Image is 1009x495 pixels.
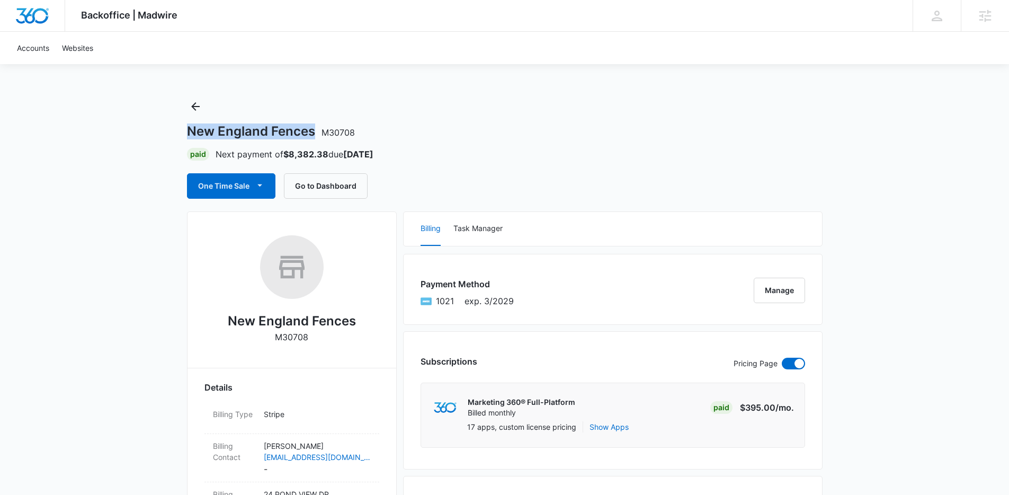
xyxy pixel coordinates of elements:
[275,331,308,343] p: M30708
[343,149,373,160] strong: [DATE]
[11,32,56,64] a: Accounts
[590,421,629,432] button: Show Apps
[264,409,371,420] p: Stripe
[434,402,457,413] img: marketing360Logo
[228,312,356,331] h2: New England Fences
[421,278,514,290] h3: Payment Method
[740,401,794,414] p: $395.00
[467,421,576,432] p: 17 apps, custom license pricing
[436,295,454,307] span: American Express ending with
[283,149,328,160] strong: $8,382.38
[204,381,233,394] span: Details
[284,173,368,199] button: Go to Dashboard
[204,434,379,482] div: Billing Contact[PERSON_NAME][EMAIL_ADDRESS][DOMAIN_NAME]-
[468,397,575,408] p: Marketing 360® Full-Platform
[465,295,514,307] span: exp. 3/2029
[204,402,379,434] div: Billing TypeStripe
[421,355,477,368] h3: Subscriptions
[187,123,355,139] h1: New England Fences
[264,452,371,463] a: [EMAIL_ADDRESS][DOMAIN_NAME]
[56,32,100,64] a: Websites
[264,440,371,475] dd: -
[421,212,441,246] button: Billing
[468,408,575,418] p: Billed monthly
[264,440,371,452] p: [PERSON_NAME]
[213,440,255,463] dt: Billing Contact
[187,98,204,115] button: Back
[213,409,255,420] dt: Billing Type
[734,358,778,369] p: Pricing Page
[322,127,355,138] span: M30708
[754,278,805,303] button: Manage
[81,10,177,21] span: Backoffice | Madwire
[187,148,209,161] div: Paid
[775,402,794,413] span: /mo.
[710,401,733,414] div: Paid
[216,148,373,161] p: Next payment of due
[187,173,275,199] button: One Time Sale
[453,212,503,246] button: Task Manager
